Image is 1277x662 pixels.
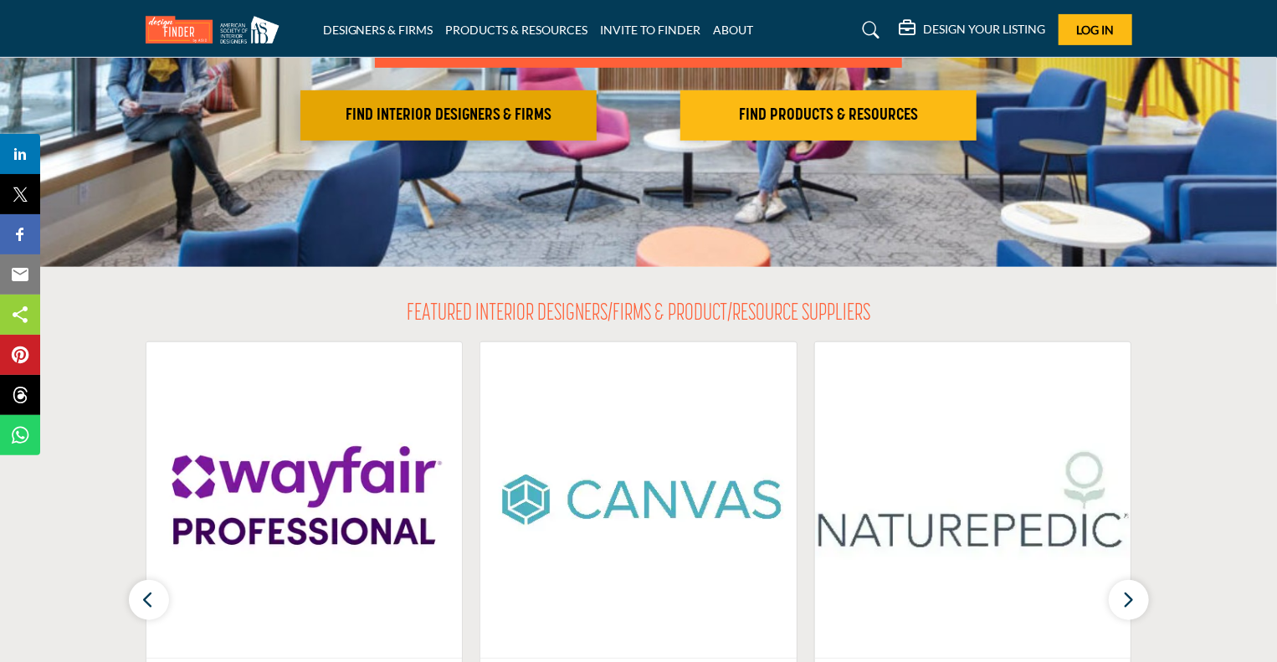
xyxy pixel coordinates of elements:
[601,23,701,37] a: INVITE TO FINDER
[1059,14,1132,45] button: Log In
[815,342,1131,658] img: Naturepedic
[685,105,972,126] h2: FIND PRODUCTS & RESOURCES
[407,300,870,329] h2: FEATURED INTERIOR DESIGNERS/FIRMS & PRODUCT/RESOURCE SUPPLIERS
[1076,23,1114,37] span: Log In
[846,17,890,44] a: Search
[480,342,797,658] img: Canvas
[300,90,597,141] button: FIND INTERIOR DESIGNERS & FIRMS
[146,16,288,44] img: Site Logo
[924,22,1046,37] h5: DESIGN YOUR LISTING
[305,105,592,126] h2: FIND INTERIOR DESIGNERS & FIRMS
[446,23,588,37] a: PRODUCTS & RESOURCES
[323,23,433,37] a: DESIGNERS & FIRMS
[680,90,977,141] button: FIND PRODUCTS & RESOURCES
[900,20,1046,40] div: DESIGN YOUR LISTING
[146,342,463,658] img: wayfair LLC
[714,23,754,37] a: ABOUT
